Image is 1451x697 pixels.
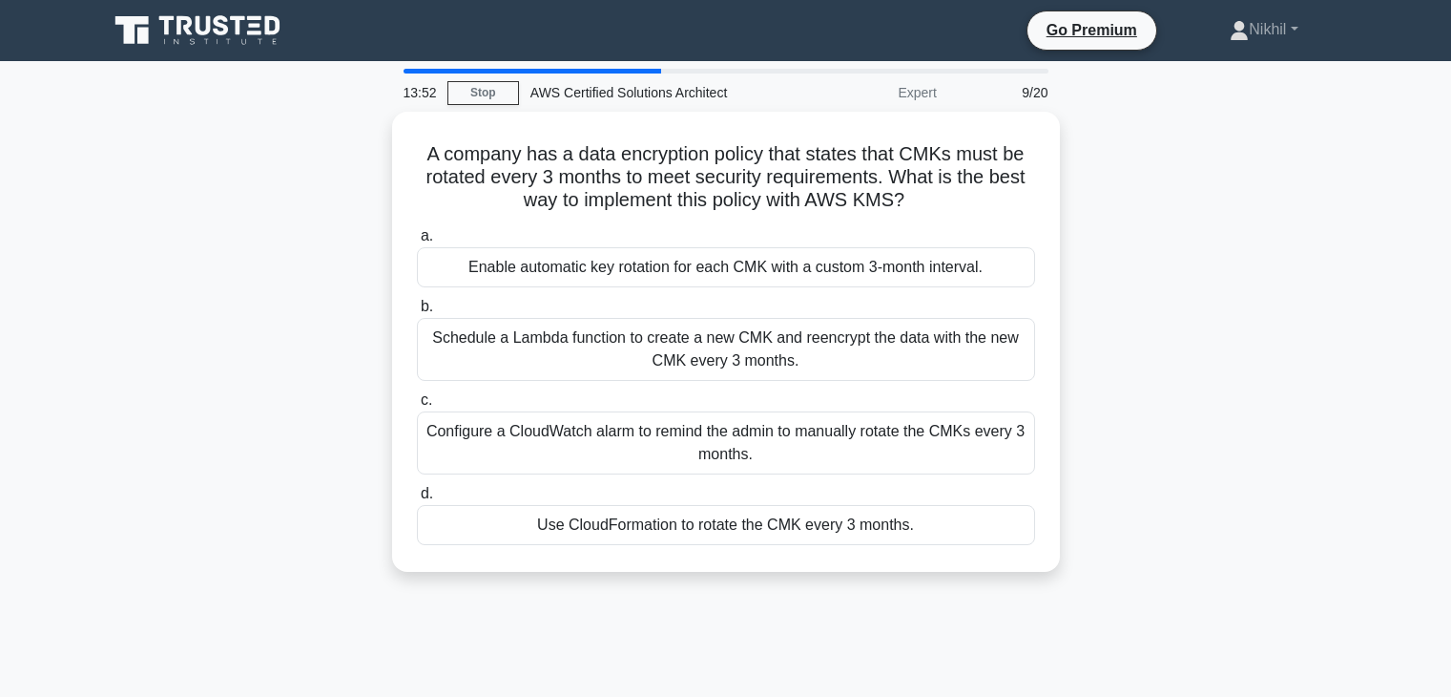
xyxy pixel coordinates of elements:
[421,227,433,243] span: a.
[392,74,447,112] div: 13:52
[417,318,1035,381] div: Schedule a Lambda function to create a new CMK and reencrypt the data with the new CMK every 3 mo...
[421,391,432,408] span: c.
[1035,18,1149,42] a: Go Premium
[417,505,1035,545] div: Use CloudFormation to rotate the CMK every 3 months.
[417,412,1035,475] div: Configure a CloudWatch alarm to remind the admin to manually rotate the CMKs every 3 months.
[948,74,1060,112] div: 9/20
[421,298,433,314] span: b.
[421,485,433,501] span: d.
[415,142,1037,213] h5: A company has a data encryption policy that states that CMKs must be rotated every 3 months to me...
[417,247,1035,287] div: Enable automatic key rotation for each CMK with a custom 3-month interval.
[519,74,781,112] div: AWS Certified Solutions Architect
[1184,11,1343,49] a: Nikhil
[781,74,948,112] div: Expert
[447,81,519,105] a: Stop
